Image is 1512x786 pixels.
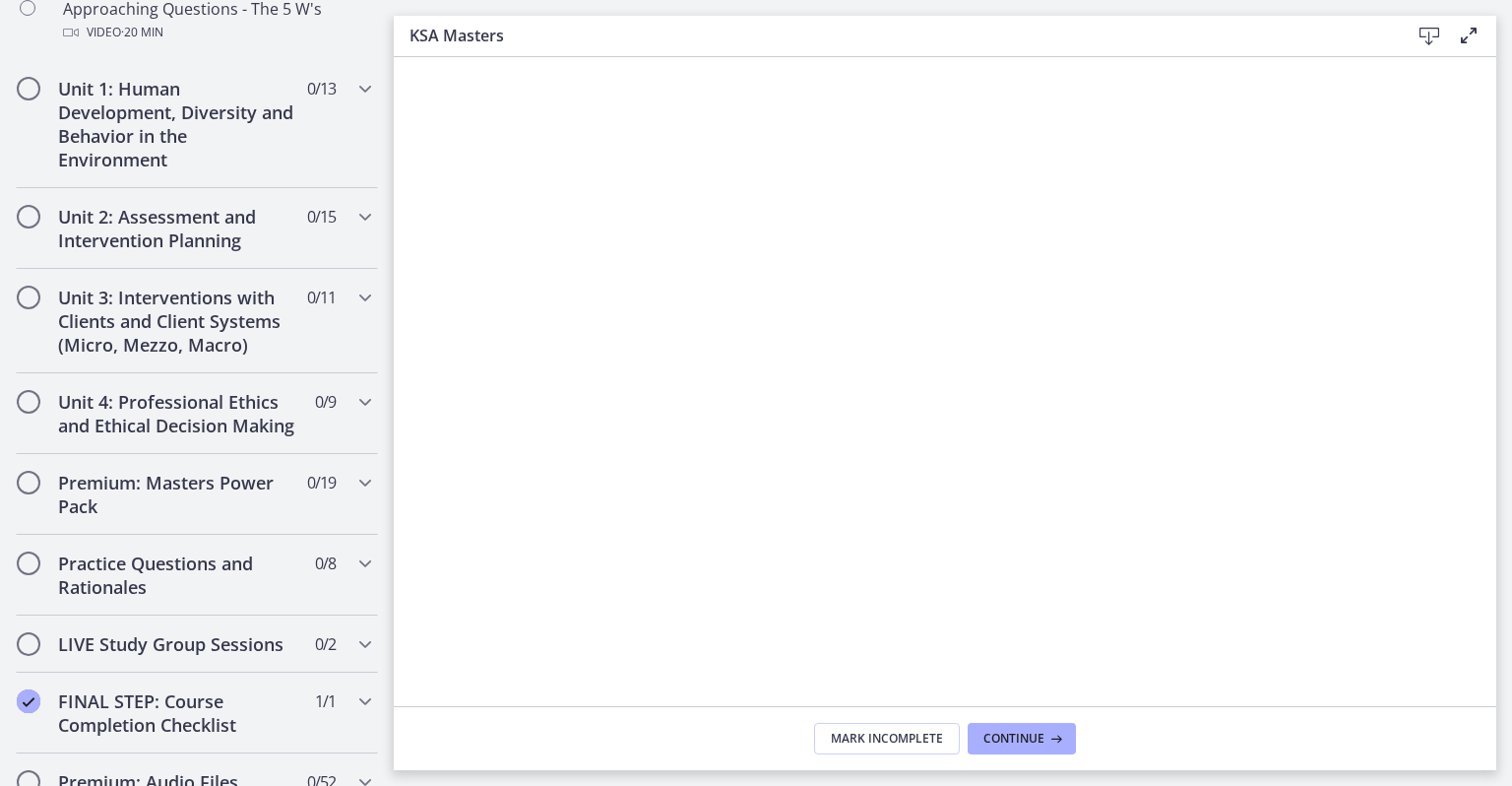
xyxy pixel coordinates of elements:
[307,471,336,494] span: 0 / 19
[968,723,1076,754] button: Continue
[58,205,298,252] h2: Unit 2: Assessment and Intervention Planning
[58,471,298,518] h2: Premium: Masters Power Pack
[983,731,1044,747] span: Continue
[307,77,336,100] span: 0 / 13
[58,689,298,737] h2: FINAL STEP: Course Completion Checklist
[17,689,40,713] i: Completed
[315,552,336,575] span: 0 / 8
[63,21,370,44] div: Video
[58,632,298,656] h2: LIVE Study Group Sessions
[315,390,336,414] span: 0 / 9
[307,205,336,229] span: 0 / 15
[814,723,960,754] button: Mark Incomplete
[121,21,163,44] span: · 20 min
[315,689,336,713] span: 1 / 1
[58,390,298,437] h2: Unit 4: Professional Ethics and Ethical Decision Making
[58,286,298,357] h2: Unit 3: Interventions with Clients and Client Systems (Micro, Mezzo, Macro)
[831,731,943,747] span: Mark Incomplete
[58,77,298,171] h2: Unit 1: Human Development, Diversity and Behavior in the Environment
[315,632,336,656] span: 0 / 2
[409,24,1378,47] h3: KSA Masters
[307,286,336,309] span: 0 / 11
[58,552,298,599] h2: Practice Questions and Rationales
